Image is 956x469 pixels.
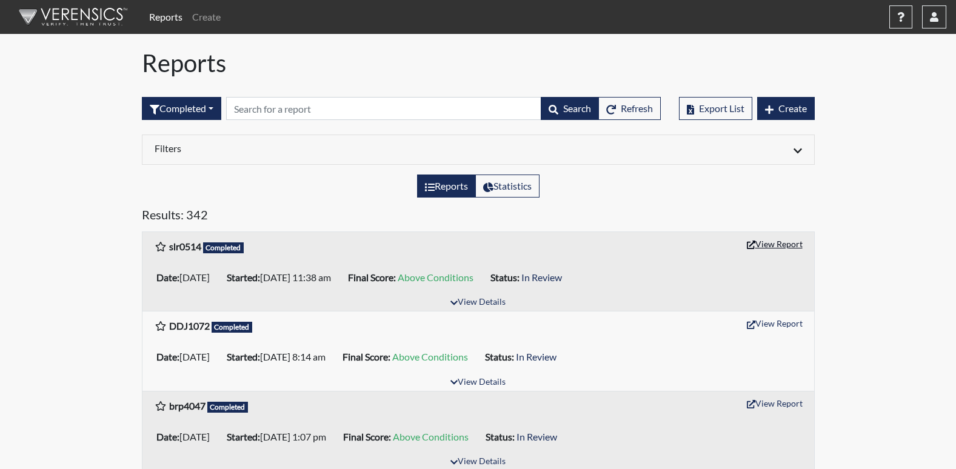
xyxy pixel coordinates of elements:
b: Final Score: [343,431,391,442]
span: Above Conditions [398,271,473,283]
b: Date: [156,431,179,442]
span: Export List [699,102,744,114]
label: View the list of reports [417,175,476,198]
span: Refresh [621,102,653,114]
b: Status: [486,431,515,442]
h5: Results: 342 [142,207,815,227]
span: Above Conditions [393,431,469,442]
span: Search [563,102,591,114]
li: [DATE] [152,268,222,287]
span: In Review [521,271,562,283]
li: [DATE] 11:38 am [222,268,343,287]
h1: Reports [142,48,815,78]
b: Status: [485,351,514,362]
b: Date: [156,271,179,283]
span: Above Conditions [392,351,468,362]
button: Search [541,97,599,120]
li: [DATE] 1:07 pm [222,427,338,447]
div: Click to expand/collapse filters [145,142,811,157]
button: View Report [741,234,808,253]
button: View Details [445,294,511,311]
li: [DATE] [152,347,222,367]
button: Create [757,97,815,120]
label: View statistics about completed interviews [475,175,540,198]
div: Filter by interview status [142,97,221,120]
b: Date: [156,351,179,362]
span: Completed [203,242,244,253]
b: Started: [227,271,260,283]
span: Create [778,102,807,114]
b: brp4047 [169,400,206,411]
b: DDJ1072 [169,320,210,331]
h6: Filters [155,142,469,154]
b: Final Score: [343,351,390,362]
button: Export List [679,97,752,120]
button: View Report [741,394,808,413]
b: Status: [490,271,520,283]
b: Started: [227,431,260,442]
b: Final Score: [348,271,396,283]
b: slr0514 [169,241,201,252]
button: View Report [741,314,808,333]
button: View Details [445,374,511,391]
b: Started: [227,351,260,362]
span: Completed [207,402,249,413]
span: In Review [516,351,557,362]
a: Create [187,5,226,29]
li: [DATE] 8:14 am [222,347,338,367]
li: [DATE] [152,427,222,447]
span: Completed [212,322,253,333]
button: Completed [142,97,221,120]
input: Search by Registration ID, Interview Number, or Investigation Name. [226,97,541,120]
a: Reports [144,5,187,29]
span: In Review [516,431,557,442]
button: Refresh [598,97,661,120]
